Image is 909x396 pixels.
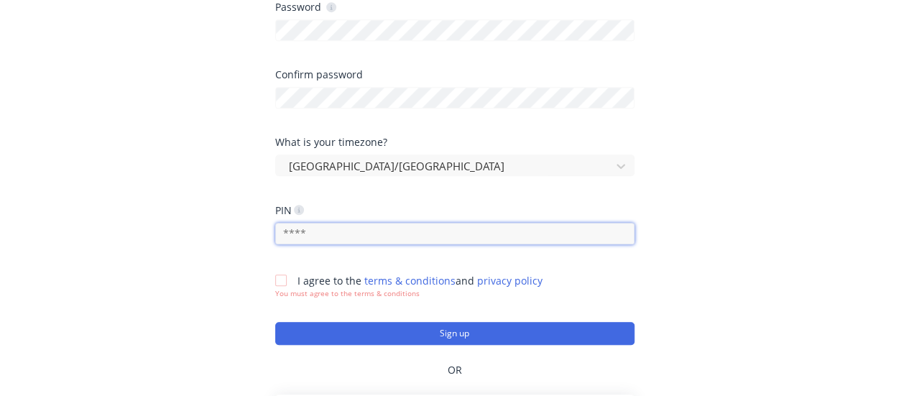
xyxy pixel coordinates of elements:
[275,288,543,299] div: You must agree to the terms & conditions
[275,322,635,345] button: Sign up
[297,274,543,287] span: I agree to the and
[275,203,304,217] div: PIN
[477,274,543,287] a: privacy policy
[275,345,635,395] div: OR
[364,274,456,287] a: terms & conditions
[275,137,635,147] div: What is your timezone?
[275,70,635,80] div: Confirm password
